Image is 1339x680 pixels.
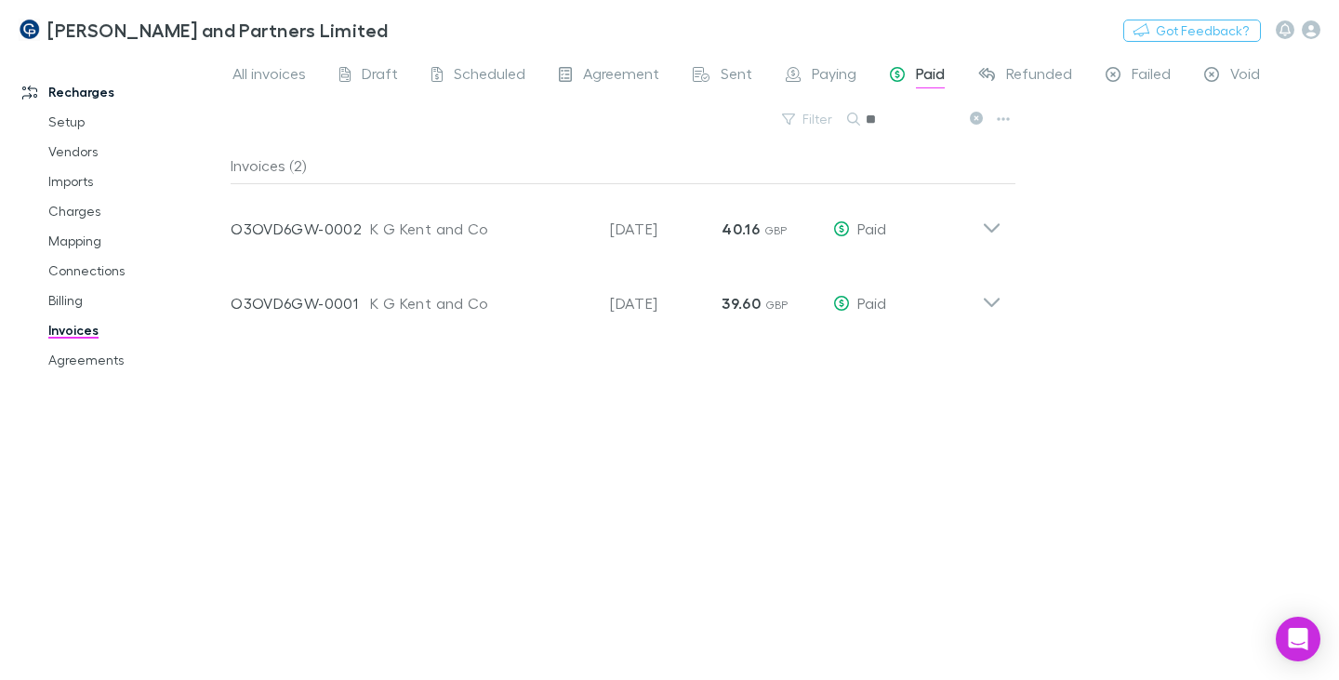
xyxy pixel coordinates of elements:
p: O3OVD6GW-0001 [231,292,370,314]
div: K G Kent and Co [370,218,591,240]
a: Recharges [4,77,241,107]
button: Filter [773,108,843,130]
a: Imports [30,167,241,196]
p: O3OVD6GW-0002 [231,218,370,240]
span: Failed [1132,64,1171,88]
a: Vendors [30,137,241,167]
span: GBP [765,298,789,312]
a: Agreements [30,345,241,375]
span: Void [1230,64,1260,88]
a: Billing [30,286,241,315]
span: Draft [362,64,398,88]
h3: [PERSON_NAME] and Partners Limited [47,19,389,41]
img: Coates and Partners Limited's Logo [19,19,40,41]
a: Setup [30,107,241,137]
p: [DATE] [610,292,722,314]
span: All invoices [232,64,306,88]
a: Mapping [30,226,241,256]
div: O3OVD6GW-0001K G Kent and Co[DATE]39.60 GBPPaid [216,259,1016,333]
a: Invoices [30,315,241,345]
span: GBP [764,223,788,237]
p: [DATE] [610,218,722,240]
div: Open Intercom Messenger [1276,617,1320,661]
span: Paid [857,220,886,237]
div: O3OVD6GW-0002K G Kent and Co[DATE]40.16 GBPPaid [216,184,1016,259]
span: Sent [721,64,752,88]
button: Got Feedback? [1123,20,1261,42]
span: Scheduled [454,64,525,88]
span: Agreement [583,64,659,88]
a: Charges [30,196,241,226]
a: Connections [30,256,241,286]
a: [PERSON_NAME] and Partners Limited [7,7,400,52]
strong: 40.16 [722,220,760,238]
span: Refunded [1006,64,1072,88]
span: Paying [812,64,856,88]
strong: 39.60 [722,294,761,313]
span: Paid [916,64,945,88]
div: K G Kent and Co [370,292,591,314]
span: Paid [857,294,886,312]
